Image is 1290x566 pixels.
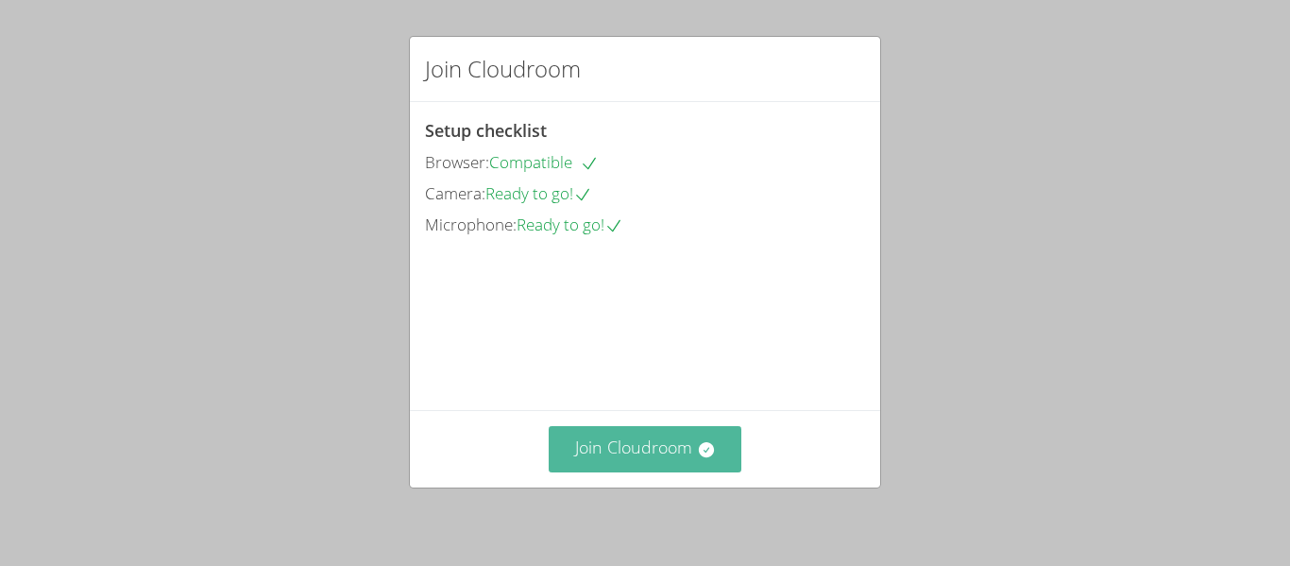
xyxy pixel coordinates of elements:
span: Camera: [425,182,485,204]
span: Browser: [425,151,489,173]
span: Compatible [489,151,599,173]
span: Ready to go! [517,214,623,235]
span: Ready to go! [485,182,592,204]
button: Join Cloudroom [549,426,742,472]
span: Microphone: [425,214,517,235]
span: Setup checklist [425,119,547,142]
h2: Join Cloudroom [425,52,581,86]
